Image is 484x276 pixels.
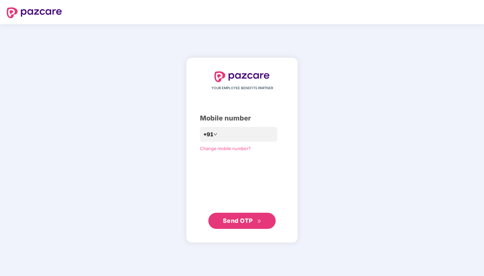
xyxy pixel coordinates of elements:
[203,130,213,139] span: +91
[200,113,284,124] div: Mobile number
[200,146,251,151] a: Change mobile number?
[257,219,262,223] span: double-right
[214,71,270,82] img: logo
[213,132,217,136] span: down
[211,85,273,91] span: YOUR EMPLOYEE BENEFITS PARTNER
[223,217,253,224] span: Send OTP
[7,7,62,18] img: logo
[208,213,276,229] button: Send OTPdouble-right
